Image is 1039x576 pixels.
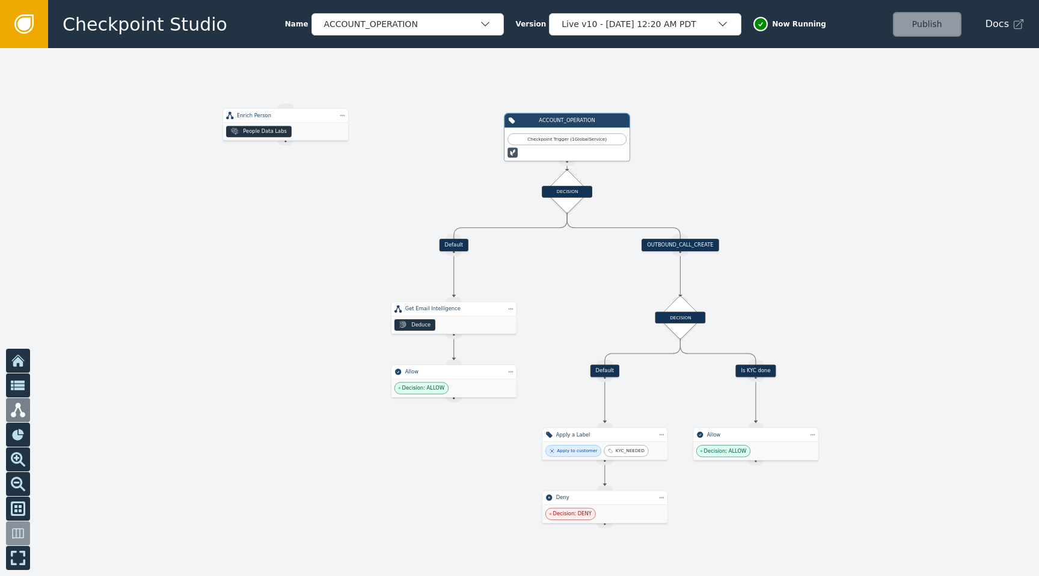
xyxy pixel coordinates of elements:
[405,305,503,313] div: Get Email Intelligence
[553,510,592,518] span: Decision: DENY
[772,19,826,29] span: Now Running
[985,17,1025,31] a: Docs
[512,136,622,142] div: Checkpoint Trigger ( 1 Global Service )
[542,186,592,197] div: DECISION
[402,384,444,392] span: Decision: ALLOW
[616,447,645,454] div: KYC_NEEDED
[519,117,616,124] div: ACCOUNT_OPERATION
[324,18,479,31] div: ACCOUNT_OPERATION
[985,17,1009,31] span: Docs
[556,494,654,501] div: Deny
[562,18,717,31] div: Live v10 - [DATE] 12:20 AM PDT
[557,447,597,454] div: Apply to customer
[237,112,334,120] div: Enrich Person
[411,321,431,329] div: Deduce
[440,239,468,251] div: Default
[707,431,805,439] div: Allow
[405,368,503,376] div: Allow
[642,239,719,251] div: OUTBOUND_CALL_CREATE
[243,128,287,136] div: People Data Labs
[285,19,308,29] span: Name
[736,364,776,377] div: Is KYC done
[311,13,504,35] button: ACCOUNT_OPERATION
[655,311,706,323] div: DECISION
[63,11,227,38] span: Checkpoint Studio
[704,447,747,455] span: Decision: ALLOW
[590,364,619,377] div: Default
[549,13,741,35] button: Live v10 - [DATE] 12:20 AM PDT
[556,431,654,439] div: Apply a Label
[516,19,547,29] span: Version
